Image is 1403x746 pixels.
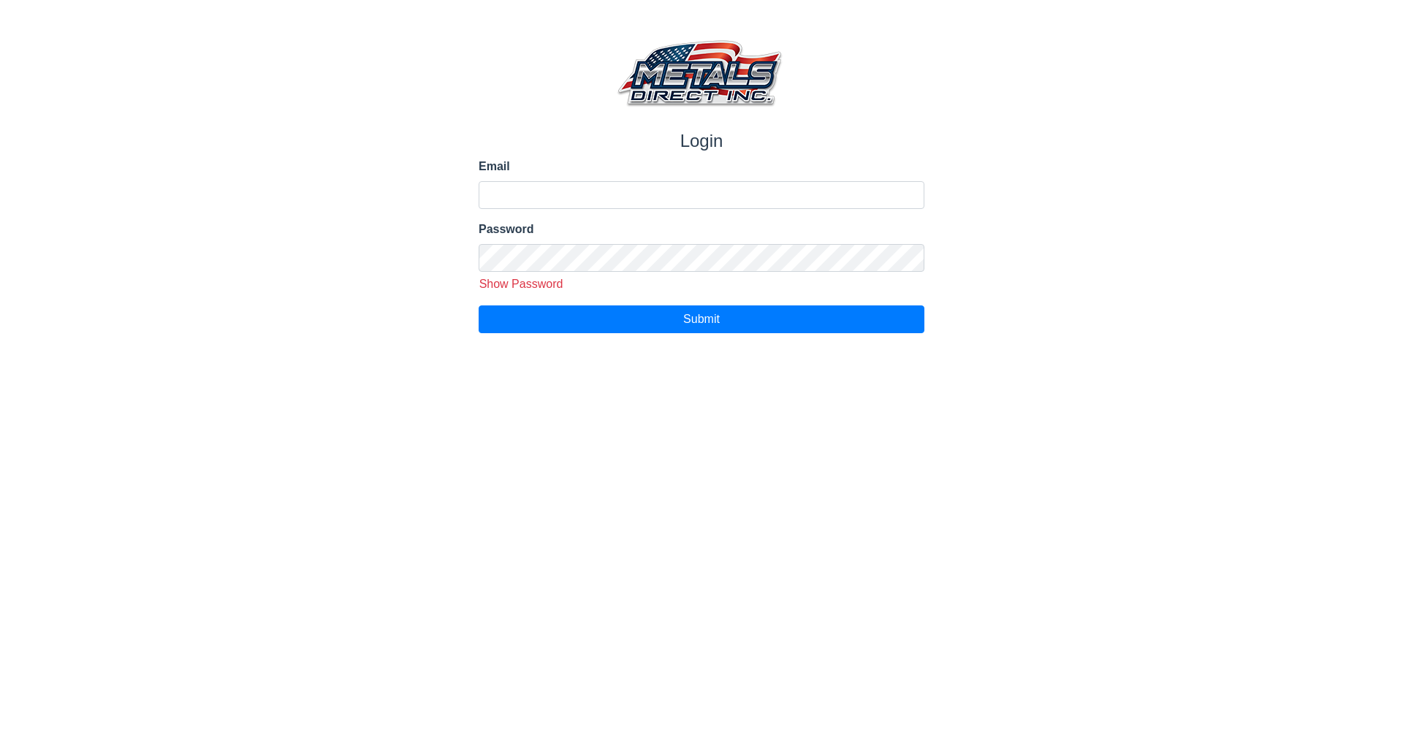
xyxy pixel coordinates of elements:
button: Show Password [474,275,569,294]
h1: Login [479,131,924,152]
span: Show Password [479,278,563,290]
span: Submit [683,313,720,325]
label: Password [479,221,924,238]
label: Email [479,158,924,175]
button: Submit [479,305,924,333]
